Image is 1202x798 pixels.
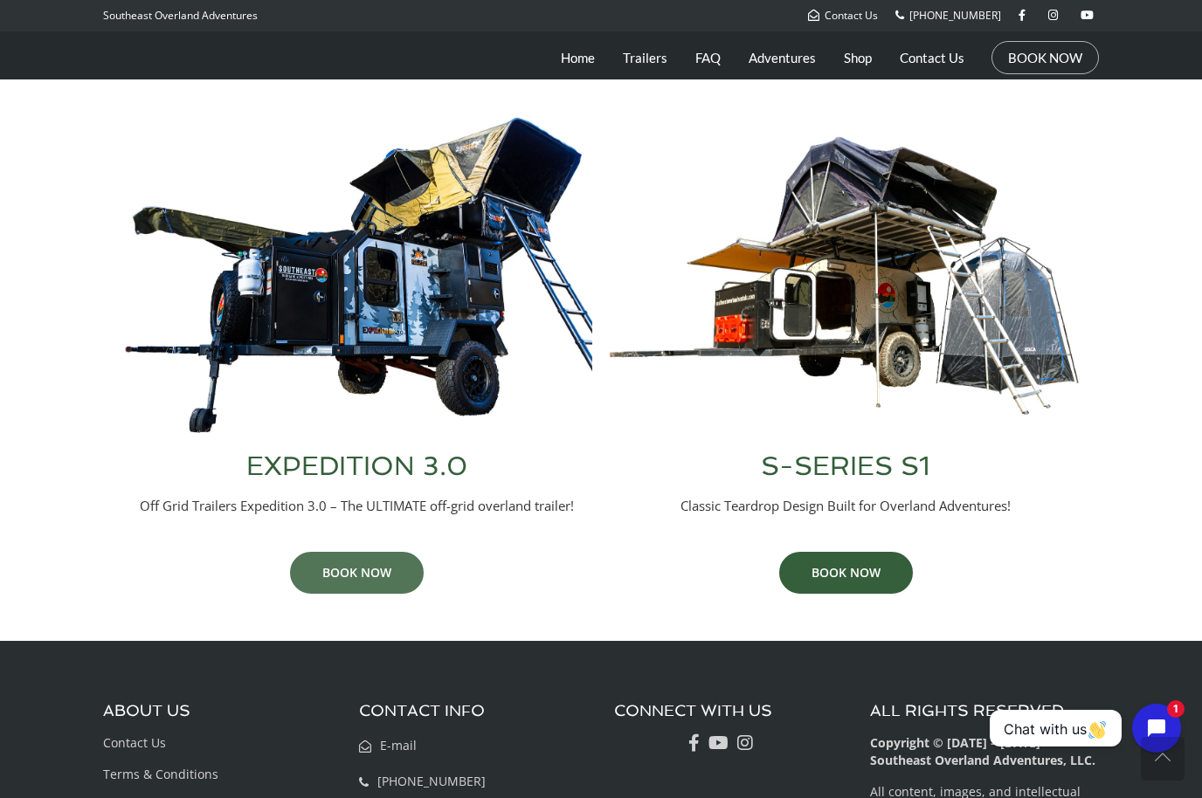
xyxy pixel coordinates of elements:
a: Terms & Conditions [103,766,218,782]
a: Contact Us [808,8,878,23]
p: Southeast Overland Adventures [103,4,258,27]
h3: CONTACT INFO [359,702,589,719]
a: BOOK NOW [779,552,913,594]
span: [PHONE_NUMBER] [377,773,486,789]
h3: CONNECT WITH US [614,702,844,719]
a: Shop [844,36,872,79]
b: Copyright © [DATE] – [DATE] Southeast Overland Adventures, LLC. [870,734,1095,768]
img: Off Grid Trailers Expedition 3.0 Overland Trailer Full Setup [121,115,592,436]
img: Southeast Overland Adventures S-Series S1 Overland Trailer Full Setup [610,115,1081,436]
h3: EXPEDITION 3.0 [121,453,592,479]
a: BOOK NOW [290,552,424,594]
h3: ABOUT US [103,702,333,719]
a: E-mail [359,737,417,753]
a: [PHONE_NUMBER] [359,773,486,789]
p: Off Grid Trailers Expedition 3.0 – The ULTIMATE off-grid overland trailer! [121,497,592,515]
h3: ALL RIGHTS RESERVED [870,702,1100,719]
a: Adventures [749,36,816,79]
span: E-mail [380,737,417,753]
span: Contact Us [825,8,878,23]
a: Contact Us [103,734,166,751]
h3: S-SERIES S1 [610,453,1081,479]
span: [PHONE_NUMBER] [909,8,1001,23]
a: Trailers [623,36,667,79]
p: Classic Teardrop Design Built for Overland Adventures! [610,497,1081,515]
a: BOOK NOW [1008,49,1082,66]
a: [PHONE_NUMBER] [895,8,1001,23]
a: Contact Us [900,36,964,79]
a: Home [561,36,595,79]
a: FAQ [695,36,721,79]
